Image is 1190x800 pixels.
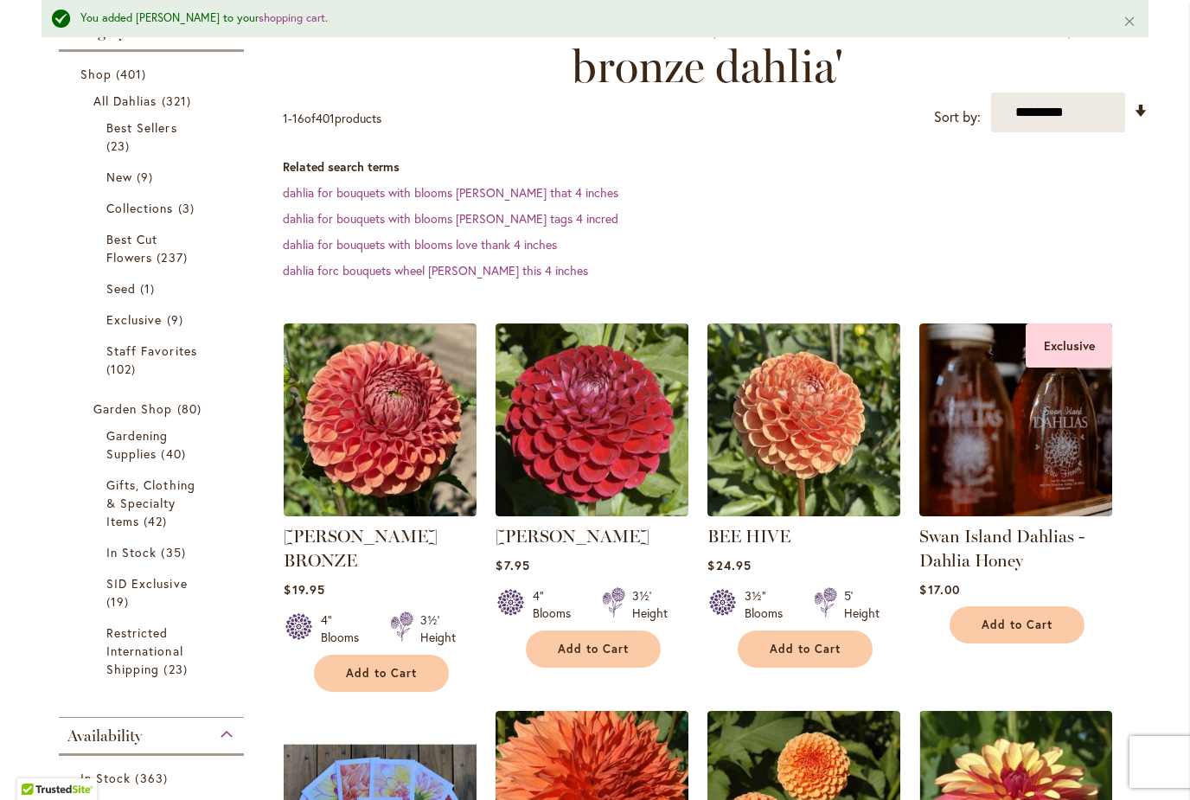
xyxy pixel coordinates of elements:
span: 16 [292,110,304,126]
span: 9 [167,310,188,329]
span: Restricted International Shipping [106,624,183,677]
a: SID Exclusive [106,574,201,611]
a: Garden Shop [93,400,214,418]
a: BEE HIVE [707,526,790,547]
div: 5' Height [844,587,880,622]
span: 1 [140,279,159,298]
div: 3½' Height [420,611,456,646]
a: Seed [106,279,201,298]
span: Gardening Supplies [106,427,168,462]
span: Availability [67,726,142,746]
div: 4" Blooms [321,611,369,646]
a: dahlia forc bouquets wheel [PERSON_NAME] this 4 inches [283,262,588,278]
a: Swan Island Dahlias - Dahlia Honey Exclusive [919,503,1112,520]
label: Sort by: [934,101,981,133]
span: 321 [162,92,195,110]
a: [PERSON_NAME] BRONZE [284,526,438,571]
img: CORNEL [496,323,688,516]
a: Exclusive [106,310,201,329]
span: 401 [316,110,335,126]
span: Add to Cart [558,642,629,656]
a: Best Sellers [106,118,201,155]
img: Swan Island Dahlias - Dahlia Honey [919,323,1112,516]
div: Exclusive [1026,323,1112,368]
button: Add to Cart [738,630,873,668]
button: Add to Cart [526,630,661,668]
span: $24.95 [707,557,751,573]
a: dahlia for bouquets with blooms [PERSON_NAME] tags 4 incred [283,210,618,227]
span: In Stock [80,770,131,786]
span: Shop [80,66,112,82]
span: Staff Favorites [106,342,197,359]
a: New [106,168,201,186]
a: shopping cart [259,10,325,25]
a: Restricted International Shipping [106,624,201,678]
a: dahlia for bouquets with blooms love thank 4 inches [283,236,557,253]
span: 35 [161,543,189,561]
span: Best Cut Flowers [106,231,157,266]
span: 42 [144,512,171,530]
span: 3 [178,199,199,217]
a: Gardening Supplies [106,426,201,463]
span: Seed [106,280,136,297]
a: In Stock 363 [80,769,227,787]
button: Add to Cart [314,655,449,692]
button: Add to Cart [950,606,1084,643]
span: In Stock [106,544,157,560]
span: 401 [116,65,150,83]
span: $19.95 [284,581,324,598]
span: Garden Shop [93,400,173,417]
p: - of products [283,105,381,132]
div: 3½' Height [632,587,668,622]
span: Best Sellers [106,119,177,136]
a: CORNEL BRONZE [284,503,477,520]
span: 363 [135,769,171,787]
span: 9 [137,168,157,186]
span: 40 [161,445,189,463]
a: Shop [80,65,227,83]
span: $17.00 [919,581,959,598]
span: 1 [283,110,288,126]
a: [PERSON_NAME] [496,526,649,547]
div: 3½" Blooms [745,587,793,622]
span: $7.95 [496,557,529,573]
div: 4" Blooms [533,587,581,622]
span: Collections [106,200,174,216]
span: Add to Cart [982,618,1052,632]
span: All Dahlias [93,93,157,109]
a: All Dahlias [93,92,214,110]
span: 237 [157,248,191,266]
a: Collections [106,199,201,217]
span: Exclusive [106,311,162,328]
span: 102 [106,360,140,378]
span: 23 [106,137,134,155]
span: New [106,169,132,185]
span: 80 [177,400,206,418]
iframe: Launch Accessibility Center [13,739,61,787]
span: Add to Cart [770,642,841,656]
a: In Stock [106,543,201,561]
span: Gifts, Clothing & Specialty Items [106,477,195,529]
span: 19 [106,592,133,611]
img: CORNEL BRONZE [284,323,477,516]
a: Swan Island Dahlias - Dahlia Honey [919,526,1084,571]
a: Gifts, Clothing &amp; Specialty Items [106,476,201,530]
img: BEE HIVE [707,323,900,516]
a: CORNEL [496,503,688,520]
a: Staff Favorites [106,342,201,378]
span: 23 [163,660,191,678]
span: Add to Cart [346,666,417,681]
dt: Related search terms [283,158,1148,176]
a: BEE HIVE [707,503,900,520]
a: Best Cut Flowers [106,230,201,266]
a: dahlia for bouquets with blooms [PERSON_NAME] that 4 inches [283,184,618,201]
span: SID Exclusive [106,575,188,592]
div: You added [PERSON_NAME] to your . [80,10,1097,27]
